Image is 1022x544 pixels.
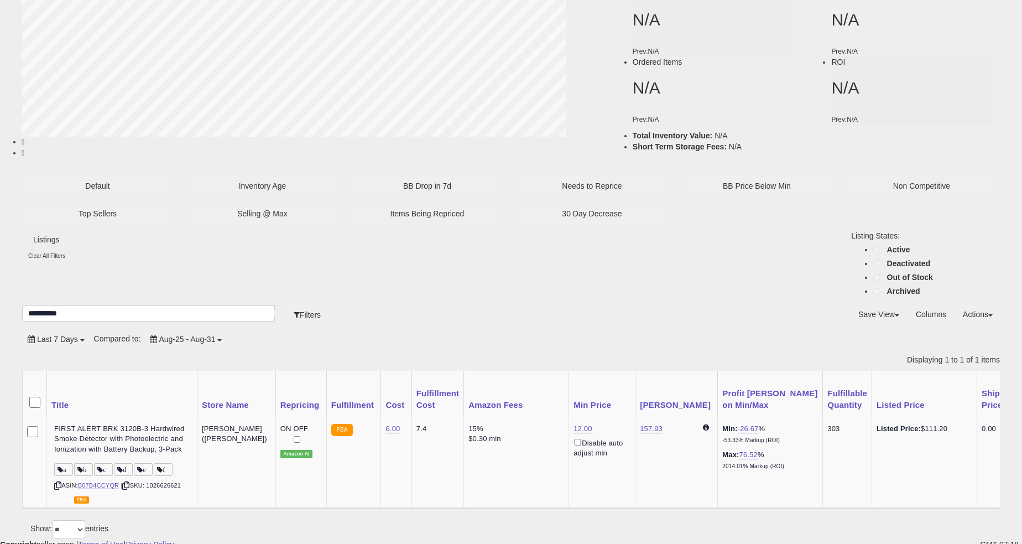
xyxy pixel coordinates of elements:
a: 76.52 [739,450,758,459]
label: Archived [887,286,920,297]
div: [PERSON_NAME] ([PERSON_NAME]) [202,424,267,444]
i: Click to copy [54,483,61,489]
h2: N/A [831,79,992,97]
h2: N/A [633,11,793,29]
small: FBA [331,424,353,436]
b: Max: [722,450,739,459]
h2: N/A [633,79,793,97]
div: Displaying 1 to 1 of 1 items [907,354,1000,365]
div: % [722,450,814,470]
span: Show: entries [30,524,108,533]
span: All listings currently available for purchase on Amazon [54,496,74,504]
button: Aug-25 - Aug-31 [143,330,229,349]
span: Ordered Items [633,58,682,66]
div: 303 [827,424,863,434]
div: Cost [385,399,406,411]
p: Listing States: [851,230,1000,241]
span: N/A [729,142,742,151]
i: Click to copy [122,483,129,489]
button: Inventory Age [187,175,338,197]
div: ASIN: [54,424,189,503]
a: B07B4CCYQR [78,482,119,489]
div: 7.4 [416,424,455,434]
button: Save View [851,305,906,324]
li: N/A [633,130,992,141]
div: Fulfillment [331,399,377,411]
b: Listed Price: [877,424,921,433]
a: 12.00 [573,424,592,433]
span: | SKU: 1026626621 [121,482,181,489]
div: Clear All Filters [25,251,69,261]
div: $111.20 [877,424,968,434]
button: Columns [909,305,953,324]
button: Actions [956,305,1000,324]
button: Selling @ Max [187,203,338,225]
button: 30 Day Decrease [517,203,668,225]
h5: Listings [33,236,165,244]
div: Amazon AI [280,450,312,458]
div: [PERSON_NAME] [640,399,713,411]
div: Min Price [573,399,630,411]
div: % [722,424,814,444]
p: -53.33% Markup (ROI) [722,437,814,444]
span: Aug-25 - Aug-31 [159,335,215,344]
label: Out of Stock [887,272,933,283]
button: Filters [286,305,328,324]
label: Active [887,244,910,255]
span: ON [280,424,291,433]
div: 15% [468,424,560,434]
button: Items Being Repriced [352,203,503,225]
span: FBA [74,496,89,504]
span: ROI [831,58,845,66]
div: Store Name [202,399,271,411]
a: 6.00 [385,424,400,433]
span: Compared to: [94,334,141,343]
button: BB Price Below Min [681,175,832,197]
b: Min: [722,424,737,433]
button: Last 7 Days [20,330,92,349]
button: BB Drop in 7d [352,175,503,197]
p: 2014.01% Markup (ROI) [722,463,814,470]
div: Fulfillable Quantity [827,387,867,411]
small: Prev: N/A [831,48,858,55]
th: The percentage added to the cost of goods (COGS) that forms the calculator for Min & Max prices. [718,371,823,415]
b: Total Inventory Value: [633,131,712,140]
button: Needs to Reprice [517,175,668,197]
div: $0.30 min [468,434,560,444]
small: Prev: N/A [831,116,858,123]
span: d [114,463,133,476]
span: OFF [293,424,307,433]
b: Short Term Storage Fees: [633,142,727,151]
span: f [154,463,173,476]
span: Columns [916,310,946,319]
button: Top Sellers [22,203,173,225]
small: Prev: N/A [633,116,659,123]
a: 157.93 [640,424,663,433]
div: Ship Price [982,387,1005,411]
button: Non Competitive [846,175,997,197]
div: Profit [PERSON_NAME] on Min/Max [722,387,818,411]
div: Repricing [280,399,322,411]
label: Deactivated [887,258,931,269]
a: -26.67 [738,424,759,433]
div: Disable auto adjust min [573,437,627,458]
button: Default [22,175,173,197]
small: Prev: N/A [633,48,659,55]
div: Fulfillment Cost [416,387,459,411]
h2: N/A [831,11,992,29]
span: b [74,463,93,476]
span: e [134,463,153,476]
span: Last 7 Days [37,335,78,344]
span: c [94,463,113,476]
span: a [54,463,73,476]
div: 0.00 [982,424,1001,434]
div: Amazon Fees [468,399,564,411]
div: Listed Price [877,399,972,411]
div: Title [51,399,192,411]
b: FIRST ALERT BRK 3120B-3 Hardwired Smoke Detector with Photoelectric and Ionization with Battery B... [54,424,189,458]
